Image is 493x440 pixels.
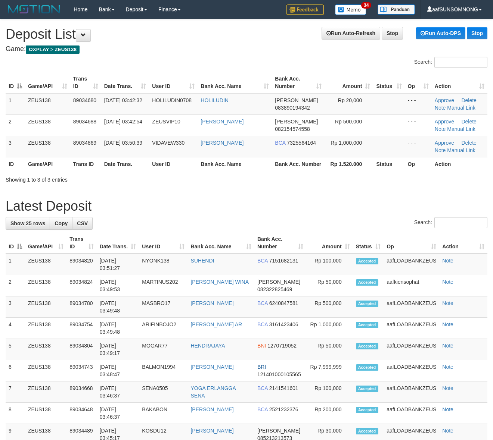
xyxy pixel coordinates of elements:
[405,114,432,136] td: - - -
[306,232,353,254] th: Amount: activate to sort column ascending
[306,275,353,296] td: Rp 50,000
[335,119,362,125] span: Rp 500,000
[275,105,310,111] span: Copy 083890194342 to clipboard
[306,254,353,275] td: Rp 100,000
[287,140,316,146] span: Copy 7325564164 to clipboard
[73,140,96,146] span: 89034869
[269,258,298,264] span: Copy 7151682131 to clipboard
[269,300,298,306] span: Copy 6240847581 to clipboard
[435,147,446,153] a: Note
[10,220,45,226] span: Show 25 rows
[442,406,453,412] a: Note
[139,318,187,339] td: ARIFINBOJO2
[6,360,25,381] td: 6
[6,217,50,230] a: Show 25 rows
[306,318,353,339] td: Rp 1,000,000
[6,275,25,296] td: 2
[139,254,187,275] td: NYONK138
[384,232,439,254] th: Op: activate to sort column ascending
[190,258,214,264] a: SUHENDI
[325,72,373,93] th: Amount: activate to sort column ascending
[442,300,453,306] a: Note
[25,339,66,360] td: ZEUS138
[434,217,487,228] input: Search:
[384,275,439,296] td: aafkiensophat
[306,339,353,360] td: Rp 50,000
[384,318,439,339] td: aafLOADBANKZEUS
[25,157,70,171] th: Game/API
[139,275,187,296] td: MARTINUS202
[139,232,187,254] th: User ID: activate to sort column ascending
[6,157,25,171] th: ID
[97,318,139,339] td: [DATE] 03:49:48
[139,296,187,318] td: MASBRO17
[66,360,96,381] td: 89034743
[66,403,96,424] td: 89034648
[447,126,475,132] a: Manual Link
[356,279,378,286] span: Accepted
[97,232,139,254] th: Date Trans.: activate to sort column ascending
[257,428,300,434] span: [PERSON_NAME]
[257,371,301,377] span: Copy 121401000105565 to clipboard
[382,27,403,40] a: Stop
[66,381,96,403] td: 89034668
[384,403,439,424] td: aafLOADBANKZEUS
[25,93,70,115] td: ZEUS138
[442,258,453,264] a: Note
[97,403,139,424] td: [DATE] 03:46:37
[378,4,415,15] img: panduan.png
[6,4,62,15] img: MOTION_logo.png
[442,385,453,391] a: Note
[73,119,96,125] span: 89034688
[275,140,285,146] span: BCA
[414,217,487,228] label: Search:
[405,93,432,115] td: - - -
[432,157,487,171] th: Action
[338,97,362,103] span: Rp 20,000
[267,343,297,349] span: Copy 1270719052 to clipboard
[190,428,233,434] a: [PERSON_NAME]
[384,360,439,381] td: aafLOADBANKZEUS
[435,105,446,111] a: Note
[461,97,476,103] a: Delete
[254,232,306,254] th: Bank Acc. Number: activate to sort column ascending
[306,296,353,318] td: Rp 500,000
[257,258,268,264] span: BCA
[322,27,380,40] a: Run Auto-Refresh
[269,406,298,412] span: Copy 2521232376 to clipboard
[6,381,25,403] td: 7
[6,72,25,93] th: ID: activate to sort column descending
[275,97,318,103] span: [PERSON_NAME]
[198,157,272,171] th: Bank Acc. Name
[257,364,266,370] span: BRI
[416,27,465,39] a: Run Auto-DPS
[190,385,236,399] a: YOGA ERLANGGA SENA
[25,114,70,136] td: ZEUS138
[442,279,453,285] a: Note
[25,254,66,275] td: ZEUS138
[149,157,198,171] th: User ID
[257,321,268,327] span: BCA
[384,296,439,318] td: aafLOADBANKZEUS
[97,339,139,360] td: [DATE] 03:49:17
[6,254,25,275] td: 1
[6,93,25,115] td: 1
[97,360,139,381] td: [DATE] 03:48:47
[361,2,371,9] span: 34
[201,140,244,146] a: [PERSON_NAME]
[325,157,373,171] th: Rp 1.520.000
[356,258,378,264] span: Accepted
[6,199,487,214] h1: Latest Deposit
[353,232,384,254] th: Status: activate to sort column ascending
[25,318,66,339] td: ZEUS138
[152,119,180,125] span: ZEUSVIP10
[356,343,378,349] span: Accepted
[25,275,66,296] td: ZEUS138
[405,136,432,157] td: - - -
[405,157,432,171] th: Op
[6,318,25,339] td: 4
[66,318,96,339] td: 89034754
[356,301,378,307] span: Accepted
[269,385,298,391] span: Copy 2141541601 to clipboard
[257,406,268,412] span: BCA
